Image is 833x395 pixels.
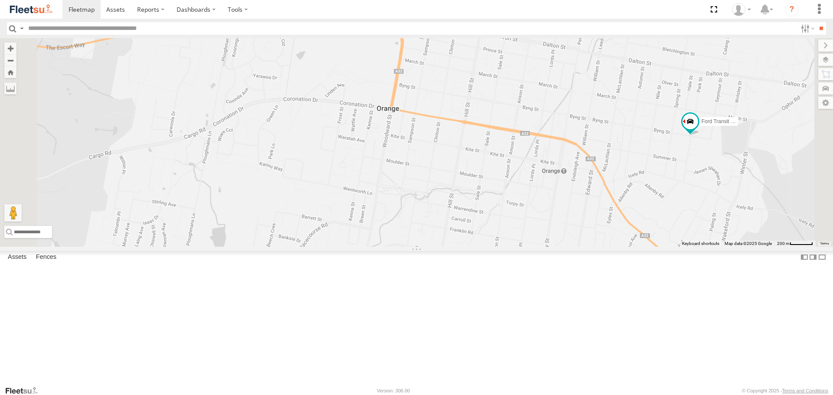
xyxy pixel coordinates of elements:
[702,118,742,124] span: Ford Transit 2019
[9,3,54,15] img: fleetsu-logo-horizontal.svg
[800,251,809,264] label: Dock Summary Table to the Left
[725,241,772,246] span: Map data ©2025 Google
[818,97,833,109] label: Map Settings
[777,241,790,246] span: 200 m
[809,251,817,264] label: Dock Summary Table to the Right
[377,388,410,393] div: Version: 306.00
[797,22,816,35] label: Search Filter Options
[3,251,31,264] label: Assets
[774,241,816,247] button: Map Scale: 200 m per 50 pixels
[5,386,45,395] a: Visit our Website
[4,82,16,95] label: Measure
[820,242,829,245] a: Terms (opens in new tab)
[4,54,16,66] button: Zoom out
[32,251,61,264] label: Fences
[4,204,22,222] button: Drag Pegman onto the map to open Street View
[729,3,754,16] div: Stephanie Renton
[742,388,828,393] div: © Copyright 2025 -
[682,241,719,247] button: Keyboard shortcuts
[818,251,826,264] label: Hide Summary Table
[782,388,828,393] a: Terms and Conditions
[785,3,799,16] i: ?
[4,66,16,78] button: Zoom Home
[18,22,25,35] label: Search Query
[4,42,16,54] button: Zoom in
